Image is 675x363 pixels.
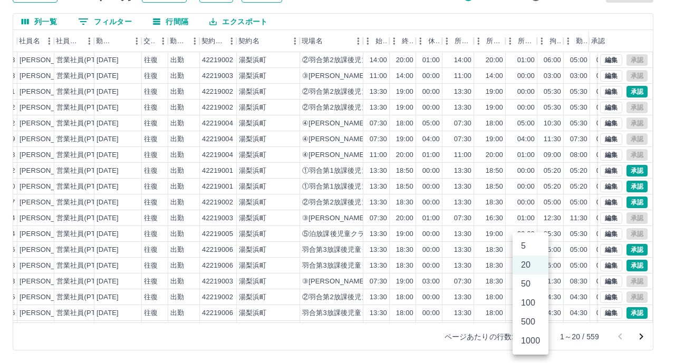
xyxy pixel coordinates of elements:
li: 1000 [513,331,548,350]
li: 100 [513,293,548,312]
li: 20 [513,256,548,274]
li: 50 [513,274,548,293]
li: 5 [513,237,548,256]
li: 500 [513,312,548,331]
